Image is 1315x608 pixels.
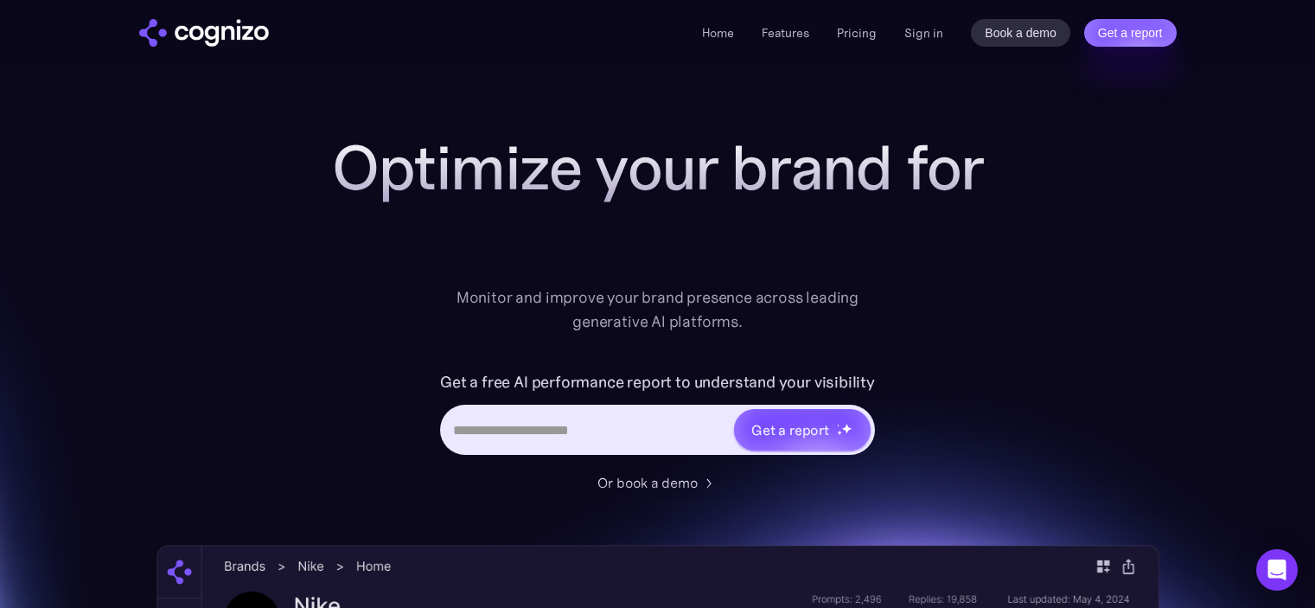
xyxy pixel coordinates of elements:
[440,368,875,464] form: Hero URL Input Form
[597,472,698,493] div: Or book a demo
[837,430,843,436] img: star
[751,419,829,440] div: Get a report
[139,19,269,47] img: cognizo logo
[732,407,872,452] a: Get a reportstarstarstar
[139,19,269,47] a: home
[597,472,718,493] a: Or book a demo
[312,133,1004,202] h1: Optimize your brand for
[1084,19,1177,47] a: Get a report
[762,25,809,41] a: Features
[837,424,839,426] img: star
[440,368,875,396] label: Get a free AI performance report to understand your visibility
[837,25,877,41] a: Pricing
[904,22,943,43] a: Sign in
[702,25,734,41] a: Home
[971,19,1070,47] a: Book a demo
[445,285,871,334] div: Monitor and improve your brand presence across leading generative AI platforms.
[1256,549,1298,591] div: Open Intercom Messenger
[841,423,852,434] img: star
